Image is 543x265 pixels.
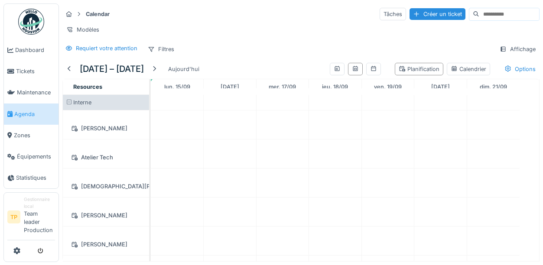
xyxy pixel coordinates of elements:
[218,81,241,93] a: 16 septembre 2025
[496,43,540,55] div: Affichage
[501,63,540,75] div: Options
[399,65,439,73] div: Planification
[372,81,404,93] a: 19 septembre 2025
[429,81,452,93] a: 20 septembre 2025
[68,123,144,134] div: [PERSON_NAME]
[17,88,55,97] span: Maintenance
[144,43,178,55] div: Filtres
[4,146,59,167] a: Équipements
[62,23,103,36] div: Modèles
[24,196,55,238] li: Team leader Production
[17,152,55,161] span: Équipements
[4,61,59,82] a: Tickets
[76,44,137,52] div: Requiert votre attention
[162,81,192,93] a: 15 septembre 2025
[16,67,55,75] span: Tickets
[380,8,406,20] div: Tâches
[68,210,144,221] div: [PERSON_NAME]
[82,10,113,18] strong: Calendar
[68,239,144,250] div: [PERSON_NAME]
[4,167,59,188] a: Statistiques
[267,81,298,93] a: 17 septembre 2025
[14,110,55,118] span: Agenda
[451,65,486,73] div: Calendrier
[320,81,350,93] a: 18 septembre 2025
[410,8,465,20] div: Créer un ticket
[14,131,55,139] span: Zones
[7,210,20,223] li: TP
[7,196,55,240] a: TP Gestionnaire localTeam leader Production
[4,39,59,61] a: Dashboard
[80,64,144,74] h5: [DATE] – [DATE]
[4,103,59,125] a: Agenda
[165,63,203,75] div: Aujourd'hui
[4,125,59,146] a: Zones
[73,99,91,106] span: Interne
[4,82,59,103] a: Maintenance
[24,196,55,210] div: Gestionnaire local
[478,81,509,93] a: 21 septembre 2025
[18,9,44,35] img: Badge_color-CXgf-gQk.svg
[68,181,144,192] div: [DEMOGRAPHIC_DATA][PERSON_NAME]
[16,174,55,182] span: Statistiques
[73,84,102,90] span: Resources
[15,46,55,54] span: Dashboard
[68,152,144,163] div: Atelier Tech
